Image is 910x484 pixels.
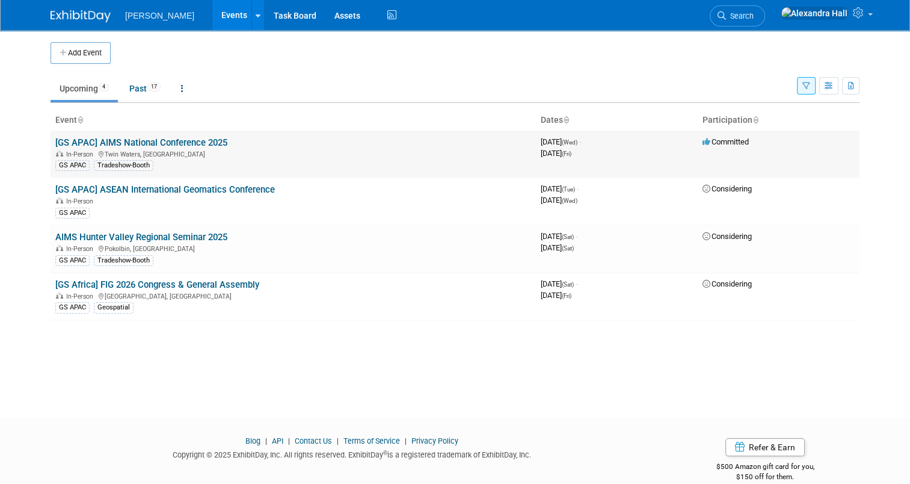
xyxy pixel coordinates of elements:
[343,436,400,445] a: Terms of Service
[541,279,577,288] span: [DATE]
[726,11,754,20] span: Search
[563,115,569,125] a: Sort by Start Date
[702,184,752,193] span: Considering
[541,232,577,241] span: [DATE]
[125,11,194,20] span: [PERSON_NAME]
[99,82,109,92] span: 4
[55,302,90,313] div: GS APAC
[402,436,410,445] span: |
[710,5,765,26] a: Search
[285,436,293,445] span: |
[55,208,90,219] div: GS APAC
[562,150,571,157] span: (Fri)
[56,150,63,157] img: In-Person Event
[94,302,134,313] div: Geospatial
[536,110,698,131] th: Dates
[541,137,581,146] span: [DATE]
[541,243,574,252] span: [DATE]
[51,447,653,461] div: Copyright © 2025 ExhibitDay, Inc. All rights reserved. ExhibitDay is a registered trademark of Ex...
[147,82,161,92] span: 17
[51,77,118,100] a: Upcoming4
[562,234,574,240] span: (Sat)
[66,197,97,205] span: In-Person
[702,232,752,241] span: Considering
[671,454,859,482] div: $500 Amazon gift card for you,
[576,232,577,241] span: -
[55,255,90,266] div: GS APAC
[55,243,531,253] div: Pokolbin, [GEOGRAPHIC_DATA]
[51,42,111,64] button: Add Event
[562,245,574,252] span: (Sat)
[66,150,97,158] span: In-Person
[541,291,571,300] span: [DATE]
[55,160,90,171] div: GS APAC
[334,436,342,445] span: |
[562,293,571,299] span: (Fri)
[562,197,577,204] span: (Wed)
[671,472,859,482] div: $150 off for them.
[56,197,63,203] img: In-Person Event
[66,245,97,253] span: In-Person
[55,232,227,243] a: AIMS Hunter Valley Regional Seminar 2025
[562,186,575,193] span: (Tue)
[55,184,275,195] a: [GS APAC] ASEAN International Geomatics Conference
[56,245,63,251] img: In-Person Event
[245,436,260,445] a: Blog
[262,436,270,445] span: |
[541,149,571,158] span: [DATE]
[272,436,283,445] a: API
[383,450,387,456] sup: ®
[120,77,170,100] a: Past17
[56,293,63,299] img: In-Person Event
[698,110,859,131] th: Participation
[752,115,758,125] a: Sort by Participation Type
[541,184,579,193] span: [DATE]
[94,255,153,266] div: Tradeshow-Booth
[576,279,577,288] span: -
[51,10,111,22] img: ExhibitDay
[702,279,752,288] span: Considering
[295,436,332,445] a: Contact Us
[579,137,581,146] span: -
[702,137,749,146] span: Committed
[562,281,574,288] span: (Sat)
[66,293,97,300] span: In-Person
[562,139,577,146] span: (Wed)
[51,110,536,131] th: Event
[94,160,153,171] div: Tradeshow-Booth
[55,279,259,290] a: [GS Africa] FIG 2026 Congress & General Assembly
[541,196,577,205] span: [DATE]
[55,137,227,148] a: [GS APAC] AIMS National Conference 2025
[55,291,531,300] div: [GEOGRAPHIC_DATA], [GEOGRAPHIC_DATA]
[577,184,579,193] span: -
[55,149,531,158] div: Twin Waters, [GEOGRAPHIC_DATA]
[77,115,83,125] a: Sort by Event Name
[725,438,805,456] a: Refer & Earn
[781,7,848,20] img: Alexandra Hall
[411,436,458,445] a: Privacy Policy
